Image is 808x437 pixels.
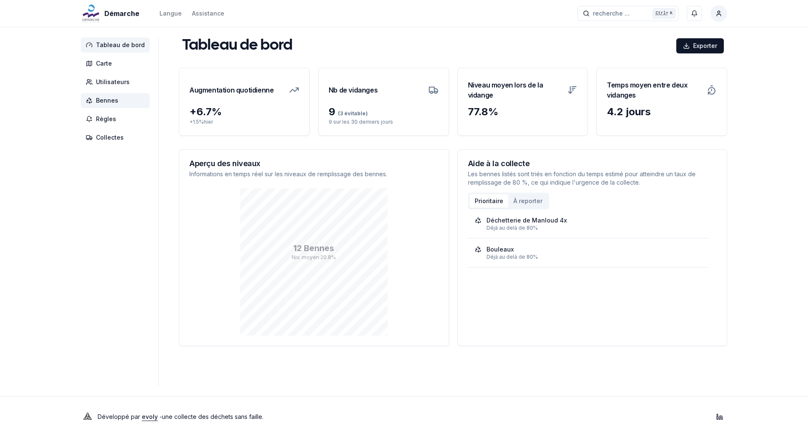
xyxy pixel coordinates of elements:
[335,110,368,117] span: (3 évitable)
[159,8,182,19] button: Langue
[593,9,630,18] span: recherche ...
[577,6,678,21] button: recherche ...Ctrl+K
[189,170,439,178] p: Informations en temps réel sur les niveaux de remplissage des bennes.
[486,216,567,225] div: Déchetterie de Manloud 4x
[81,37,153,53] a: Tableau de bord
[96,41,145,49] span: Tableau de bord
[81,130,153,145] a: Collectes
[468,78,563,102] h3: Niveau moyen lors de la vidange
[329,78,377,102] h3: Nb de vidanges
[189,78,274,102] h3: Augmentation quotidienne
[189,119,299,125] p: + 1.5 % hier
[475,245,702,260] a: BouleauxDéjà au delà de 80%
[329,119,439,125] p: 9 sur les 30 derniers jours
[508,194,548,208] button: À reporter
[676,38,724,53] button: Exporter
[81,111,153,127] a: Règles
[96,115,116,123] span: Règles
[475,216,702,231] a: Déchetterie de Manloud 4xDéjà au delà de 80%
[96,133,124,142] span: Collectes
[468,160,717,167] h3: Aide à la collecte
[182,37,292,54] h1: Tableau de bord
[486,254,702,260] div: Déjà au delà de 80%
[96,96,118,105] span: Bennes
[81,74,153,90] a: Utilisateurs
[189,105,299,119] div: + 6.7 %
[142,413,158,420] a: evoly
[189,160,439,167] h3: Aperçu des niveaux
[329,105,439,119] div: 9
[96,78,130,86] span: Utilisateurs
[96,59,112,68] span: Carte
[104,8,139,19] span: Démarche
[159,9,182,18] div: Langue
[486,245,514,254] div: Bouleaux
[468,105,578,119] div: 77.8 %
[607,105,717,119] div: 4.2 jours
[192,8,224,19] a: Assistance
[486,225,702,231] div: Déjà au delà de 80%
[468,170,717,187] p: Les bennes listés sont triés en fonction du temps estimé pour atteindre un taux de remplissage de...
[607,78,702,102] h3: Temps moyen entre deux vidanges
[81,93,153,108] a: Bennes
[81,56,153,71] a: Carte
[81,410,94,424] img: Evoly Logo
[98,411,263,423] p: Développé par - une collecte des déchets sans faille .
[470,194,508,208] button: Prioritaire
[81,3,101,24] img: Démarche Logo
[81,8,143,19] a: Démarche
